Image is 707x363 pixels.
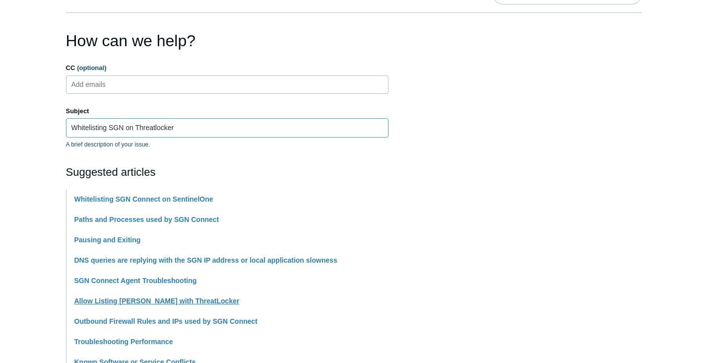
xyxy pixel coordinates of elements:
a: Paths and Processes used by SGN Connect [74,216,219,223]
a: Troubleshooting Performance [74,338,173,346]
label: Subject [66,106,388,116]
a: Whitelisting SGN Connect on SentinelOne [74,195,213,203]
a: DNS queries are replying with the SGN IP address or local application slowness [74,256,337,264]
input: Add emails [67,77,127,92]
a: Pausing and Exiting [74,236,141,244]
p: A brief description of your issue. [66,140,388,149]
span: (optional) [77,64,106,72]
h1: How can we help? [66,29,388,53]
a: Allow Listing [PERSON_NAME] with ThreatLocker [74,297,240,305]
label: CC [66,63,388,73]
h2: Suggested articles [66,164,388,180]
a: Outbound Firewall Rules and IPs used by SGN Connect [74,317,258,325]
a: SGN Connect Agent Troubleshooting [74,277,197,285]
